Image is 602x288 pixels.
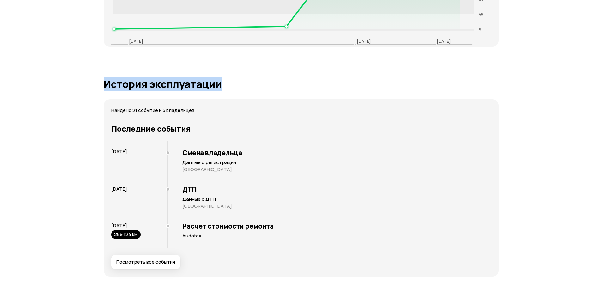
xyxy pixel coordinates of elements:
[116,259,175,265] span: Посмотреть все события
[479,12,483,16] tspan: 45
[182,149,491,157] h3: Смена владельца
[111,230,141,239] div: 289 124 км
[182,233,491,239] p: Audatex
[111,222,127,229] span: [DATE]
[182,222,491,230] h3: Расчет стоимости ремонта
[437,38,451,44] p: [DATE]
[111,186,127,192] span: [DATE]
[111,148,127,155] span: [DATE]
[129,38,143,44] p: [DATE]
[111,124,491,133] h3: Последние события
[182,166,491,173] p: [GEOGRAPHIC_DATA]
[182,159,491,166] p: Данные о регистрации
[111,107,491,114] p: Найдено 21 событие и 5 владельцев.
[357,38,371,44] p: [DATE]
[104,78,499,90] h1: История эксплуатации
[182,196,491,202] p: Данные о ДТП
[182,203,491,209] p: [GEOGRAPHIC_DATA]
[479,26,481,31] tspan: 0
[111,255,180,269] button: Посмотреть все события
[182,185,491,193] h3: ДТП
